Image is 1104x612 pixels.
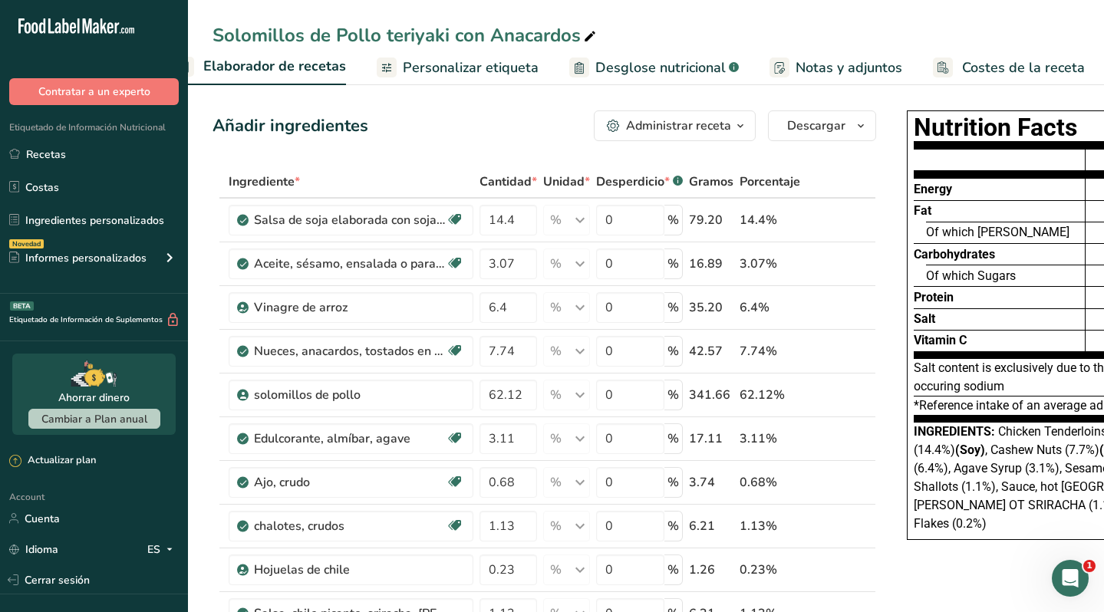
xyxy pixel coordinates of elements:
div: 17.11 [689,429,733,448]
div: 3.07% [740,255,803,273]
div: 14.4% [740,211,803,229]
div: 35.20 [689,298,733,317]
iframe: Intercom live chat [1052,560,1089,597]
div: 341.66 [689,386,733,404]
a: Idioma [9,536,58,563]
div: Desperdicio [596,173,683,191]
span: Of which Sugars [926,268,1016,283]
span: Gramos [689,173,733,191]
span: Vitamin C [914,333,967,347]
div: Hojuelas de chile [254,561,446,579]
button: Administrar receta [594,110,756,141]
div: Añadir ingredientes [213,114,368,139]
span: Ingredients: [914,424,995,439]
span: Ingrediente [229,173,300,191]
span: 1 [1083,560,1096,572]
button: Cambiar a Plan anual [28,409,160,429]
span: Personalizar etiqueta [403,58,539,78]
div: 3.74 [689,473,733,492]
div: Solomillos de Pollo teriyaki con Anacardos [213,21,599,49]
div: 16.89 [689,255,733,273]
span: Notas y adjuntos [796,58,902,78]
div: Vinagre de arroz [254,298,446,317]
span: Desglose nutricional [595,58,726,78]
div: Nueces, anacardos, tostados en seco, sin [PERSON_NAME] añadida [254,342,446,360]
b: (Soy) [955,443,985,457]
span: Descargar [787,117,845,135]
a: Personalizar etiqueta [377,51,539,85]
div: Informes personalizados [9,250,147,266]
div: Aceite, sésamo, ensalada o para cocinar [254,255,446,273]
div: 7.74% [740,342,803,360]
div: 6.21 [689,517,733,535]
button: Contratar a un experto [9,78,179,105]
span: Carbohydrates [914,247,995,262]
span: Cantidad [479,173,537,191]
div: solomillos de pollo [254,386,446,404]
span: Salt [914,311,935,326]
div: chalotes, crudos [254,517,446,535]
div: 1.13% [740,517,803,535]
span: Protein [914,290,954,304]
a: Costes de la receta [933,51,1085,85]
span: Porcentaje [740,173,800,191]
div: Ahorrar dinero [58,390,130,406]
span: Costes de la receta [962,58,1085,78]
span: Fat [914,203,931,218]
div: Novedad [9,239,44,248]
div: 1.26 [689,561,733,579]
div: Actualizar plan [9,453,96,469]
div: 6.4% [740,298,803,317]
span: Cambiar a Plan anual [41,412,147,426]
div: 79.20 [689,211,733,229]
span: Energy [914,182,952,196]
div: 42.57 [689,342,733,360]
button: Descargar [768,110,876,141]
div: ES [147,540,179,558]
div: BETA [10,301,34,311]
a: Desglose nutricional [569,51,739,85]
span: Unidad [543,173,590,191]
div: Salsa de soja elaborada con soja y trigo (shoyu) [254,211,446,229]
a: Elaborador de recetas [174,49,346,86]
div: 3.11% [740,429,803,448]
span: Of which [PERSON_NAME] [926,225,1069,239]
span: Elaborador de recetas [203,56,346,77]
div: Administrar receta [626,117,731,135]
div: 62.12% [740,386,803,404]
a: Notas y adjuntos [770,51,902,85]
div: 0.68% [740,473,803,492]
div: 0.23% [740,561,803,579]
div: Ajo, crudo [254,473,446,492]
div: Edulcorante, almíbar, agave [254,429,446,448]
